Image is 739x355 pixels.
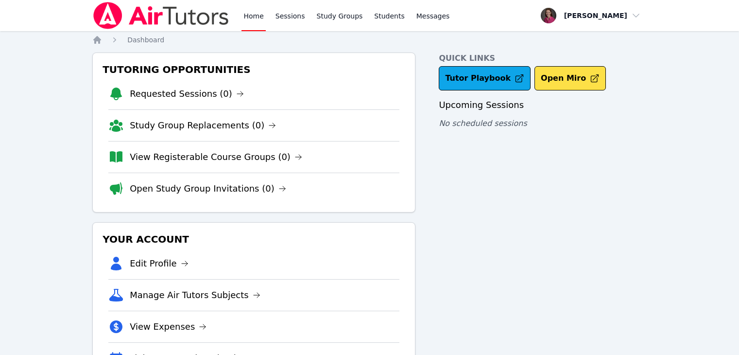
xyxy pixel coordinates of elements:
a: Edit Profile [130,257,189,270]
a: Requested Sessions (0) [130,87,244,101]
a: View Expenses [130,320,206,334]
a: Manage Air Tutors Subjects [130,288,260,302]
span: Messages [416,11,450,21]
button: Open Miro [534,66,606,90]
h4: Quick Links [439,53,647,64]
h3: Your Account [101,231,407,248]
nav: Breadcrumb [92,35,647,45]
a: View Registerable Course Groups (0) [130,150,302,164]
a: Dashboard [127,35,164,45]
a: Tutor Playbook [439,66,531,90]
img: Air Tutors [92,2,230,29]
h3: Tutoring Opportunities [101,61,407,78]
a: Study Group Replacements (0) [130,119,276,132]
span: Dashboard [127,36,164,44]
span: No scheduled sessions [439,119,527,128]
h3: Upcoming Sessions [439,98,647,112]
a: Open Study Group Invitations (0) [130,182,286,195]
